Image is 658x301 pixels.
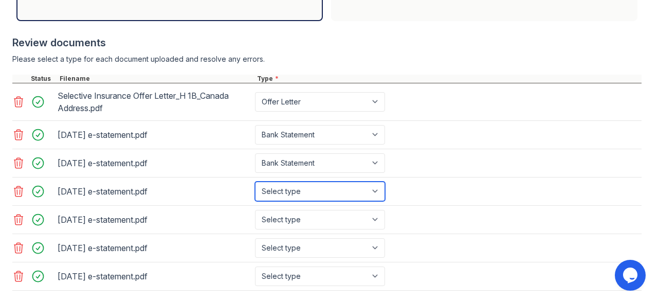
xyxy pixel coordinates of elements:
div: Review documents [12,36,642,50]
div: [DATE] e-statement.pdf [58,211,251,228]
div: [DATE] e-statement.pdf [58,127,251,143]
iframe: chat widget [615,260,648,291]
div: Filename [58,75,255,83]
div: [DATE] e-statement.pdf [58,183,251,200]
div: Please select a type for each document uploaded and resolve any errors. [12,54,642,64]
div: Status [29,75,58,83]
div: [DATE] e-statement.pdf [58,268,251,285]
div: [DATE] e-statement.pdf [58,240,251,256]
div: [DATE] e-statement.pdf [58,155,251,171]
div: Type [255,75,642,83]
div: Selective Insurance Offer Letter_H 1B_Canada Address.pdf [58,87,251,116]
